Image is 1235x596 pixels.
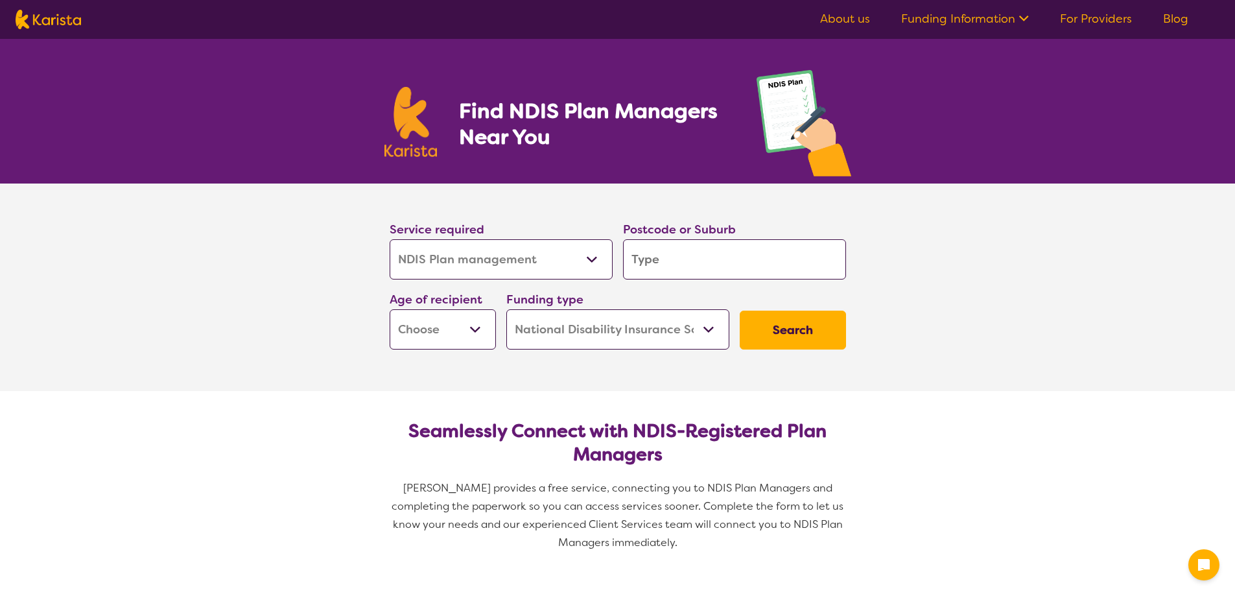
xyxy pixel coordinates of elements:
[623,222,736,237] label: Postcode or Suburb
[623,239,846,280] input: Type
[459,98,730,150] h1: Find NDIS Plan Managers Near You
[390,222,484,237] label: Service required
[400,420,836,466] h2: Seamlessly Connect with NDIS-Registered Plan Managers
[757,70,851,184] img: plan-management
[1163,11,1188,27] a: Blog
[1060,11,1132,27] a: For Providers
[390,292,482,307] label: Age of recipient
[901,11,1029,27] a: Funding Information
[740,311,846,350] button: Search
[392,481,846,549] span: [PERSON_NAME] provides a free service, connecting you to NDIS Plan Managers and completing the pa...
[506,292,583,307] label: Funding type
[384,87,438,157] img: Karista logo
[16,10,81,29] img: Karista logo
[820,11,870,27] a: About us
